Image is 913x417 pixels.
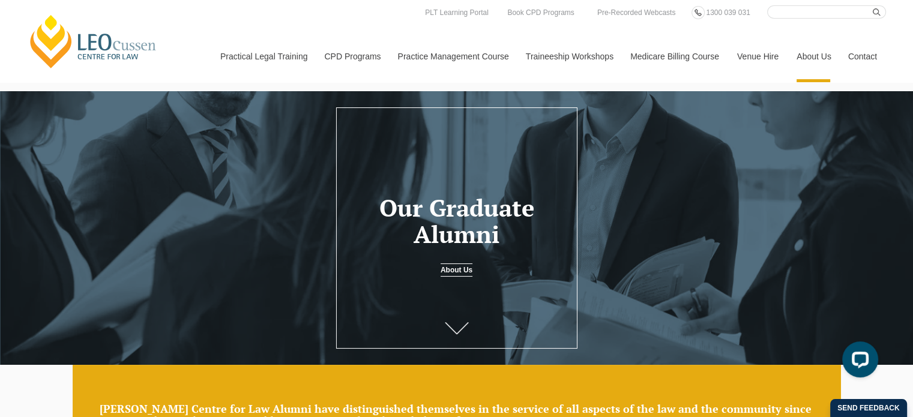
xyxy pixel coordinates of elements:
h1: Our Graduate Alumni [347,194,566,247]
a: About Us [441,263,472,277]
a: [PERSON_NAME] Centre for Law [27,13,160,70]
span: 1300 039 031 [706,8,750,17]
a: CPD Programs [315,31,388,82]
a: Practice Management Course [389,31,517,82]
a: Book CPD Programs [504,6,577,19]
iframe: LiveChat chat widget [833,337,883,387]
a: 1300 039 031 [703,6,753,19]
a: About Us [788,31,839,82]
a: Practical Legal Training [211,31,316,82]
a: Traineeship Workshops [517,31,621,82]
a: Contact [839,31,886,82]
a: PLT Learning Portal [422,6,492,19]
a: Venue Hire [728,31,788,82]
a: Pre-Recorded Webcasts [594,6,679,19]
a: Medicare Billing Course [621,31,728,82]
